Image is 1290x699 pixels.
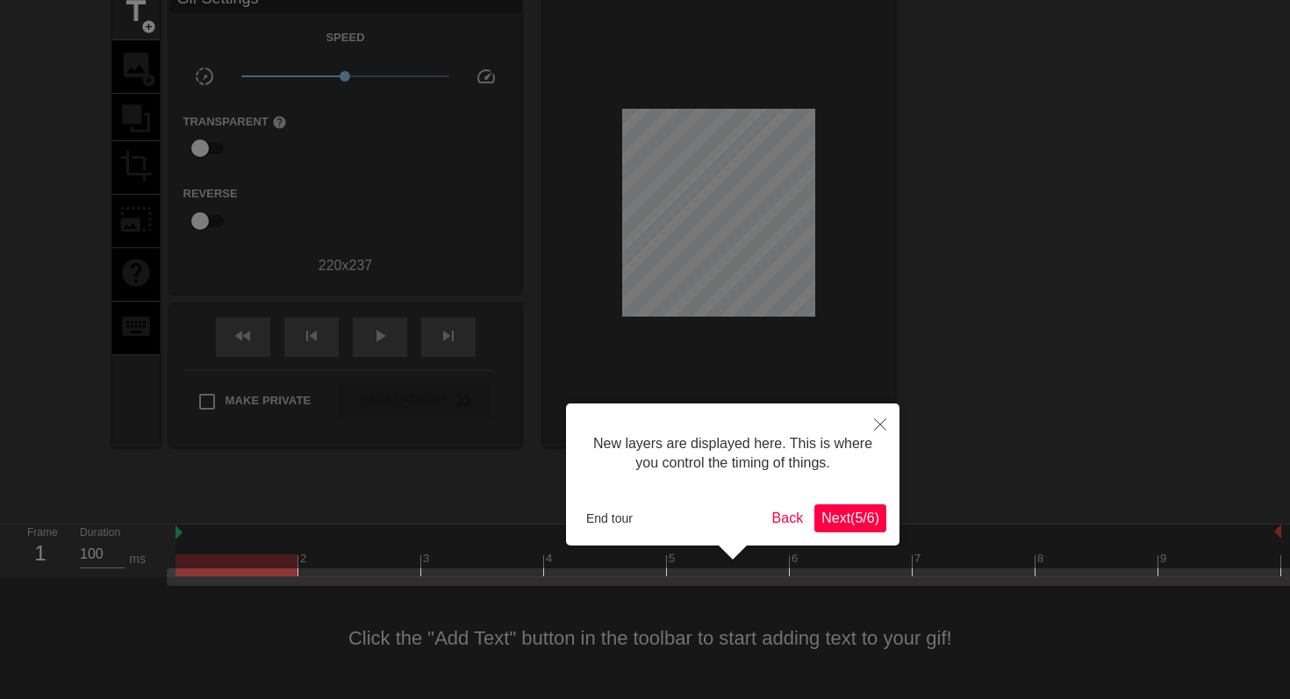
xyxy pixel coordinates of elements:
[765,504,811,532] button: Back
[579,505,640,531] button: End tour
[861,403,899,444] button: Close
[814,504,886,532] button: Next
[579,417,886,491] div: New layers are displayed here. This is where you control the timing of things.
[821,510,879,525] span: Next ( 5 / 6 )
